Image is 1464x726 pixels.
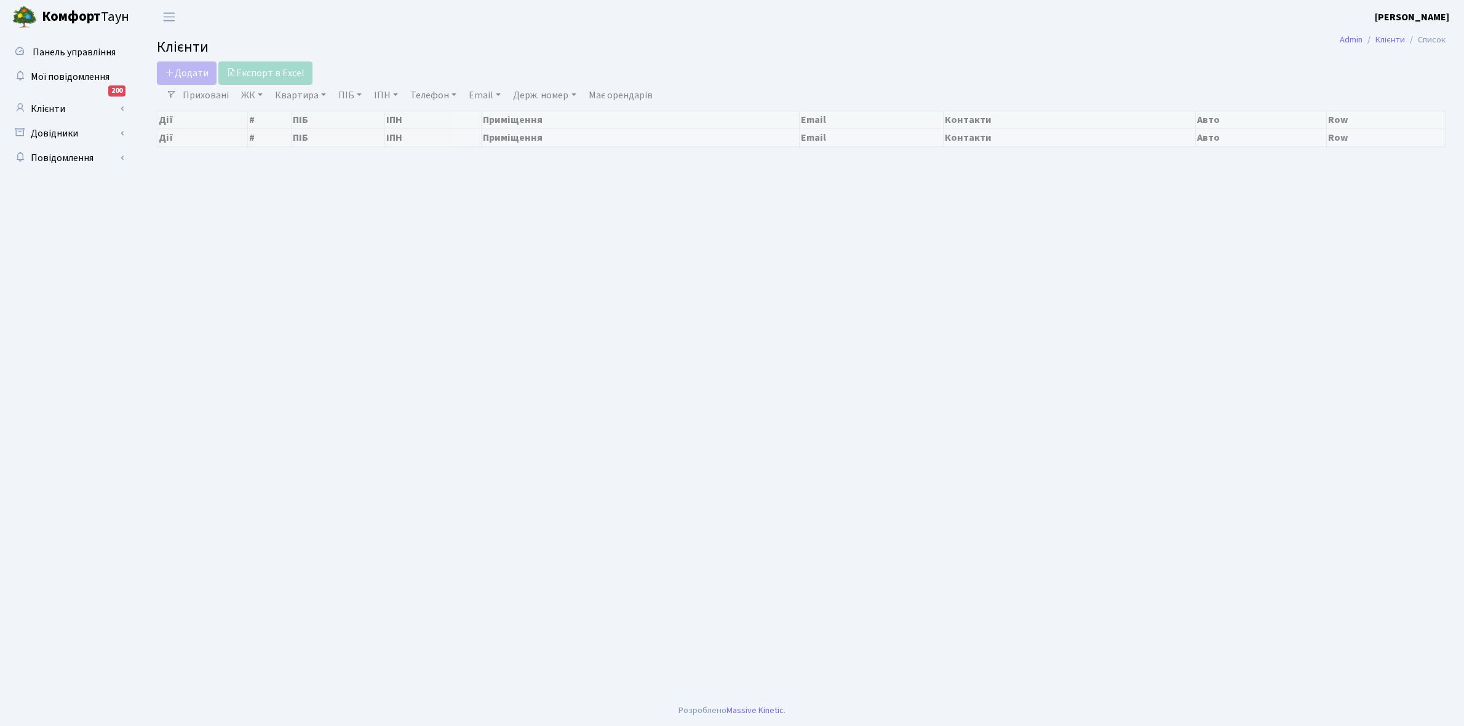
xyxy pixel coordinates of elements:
a: Панель управління [6,40,129,65]
th: Email [800,128,943,146]
a: Приховані [178,85,234,106]
a: Клієнти [1375,33,1405,46]
span: Клієнти [157,36,209,58]
a: Довідники [6,121,129,146]
th: # [248,128,292,146]
a: Massive Kinetic [726,704,784,717]
th: # [248,111,292,128]
th: Дії [157,128,248,146]
th: Авто [1196,128,1327,146]
span: Таун [42,7,129,28]
th: ПІБ [292,111,385,128]
a: Квартира [270,85,331,106]
span: Мої повідомлення [31,70,109,84]
b: [PERSON_NAME] [1375,10,1449,24]
span: Панель управління [33,45,116,59]
a: Держ. номер [508,85,581,106]
th: Row [1327,128,1446,146]
li: Список [1405,33,1446,47]
a: ПІБ [333,85,367,106]
div: 200 [108,85,125,97]
a: [PERSON_NAME] [1375,10,1449,25]
a: ІПН [369,85,403,106]
a: Повідомлення [6,146,129,170]
th: ІПН [385,111,482,128]
a: ЖК [236,85,268,106]
span: Додати [165,66,209,80]
th: Приміщення [482,111,800,128]
a: Мої повідомлення200 [6,65,129,89]
b: Комфорт [42,7,101,26]
th: ПІБ [292,128,385,146]
a: Має орендарів [584,85,658,106]
button: Переключити навігацію [154,7,185,27]
th: Контакти [943,111,1196,128]
th: Row [1327,111,1446,128]
th: ІПН [385,128,482,146]
nav: breadcrumb [1321,27,1464,53]
a: Експорт в Excel [218,61,312,85]
a: Email [464,85,506,106]
th: Контакти [943,128,1196,146]
div: Розроблено . [678,704,786,717]
a: Додати [157,61,217,85]
th: Авто [1196,111,1327,128]
a: Телефон [405,85,461,106]
img: logo.png [12,5,37,30]
a: Клієнти [6,97,129,121]
th: Дії [157,111,248,128]
th: Email [800,111,943,128]
a: Admin [1340,33,1363,46]
th: Приміщення [482,128,800,146]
